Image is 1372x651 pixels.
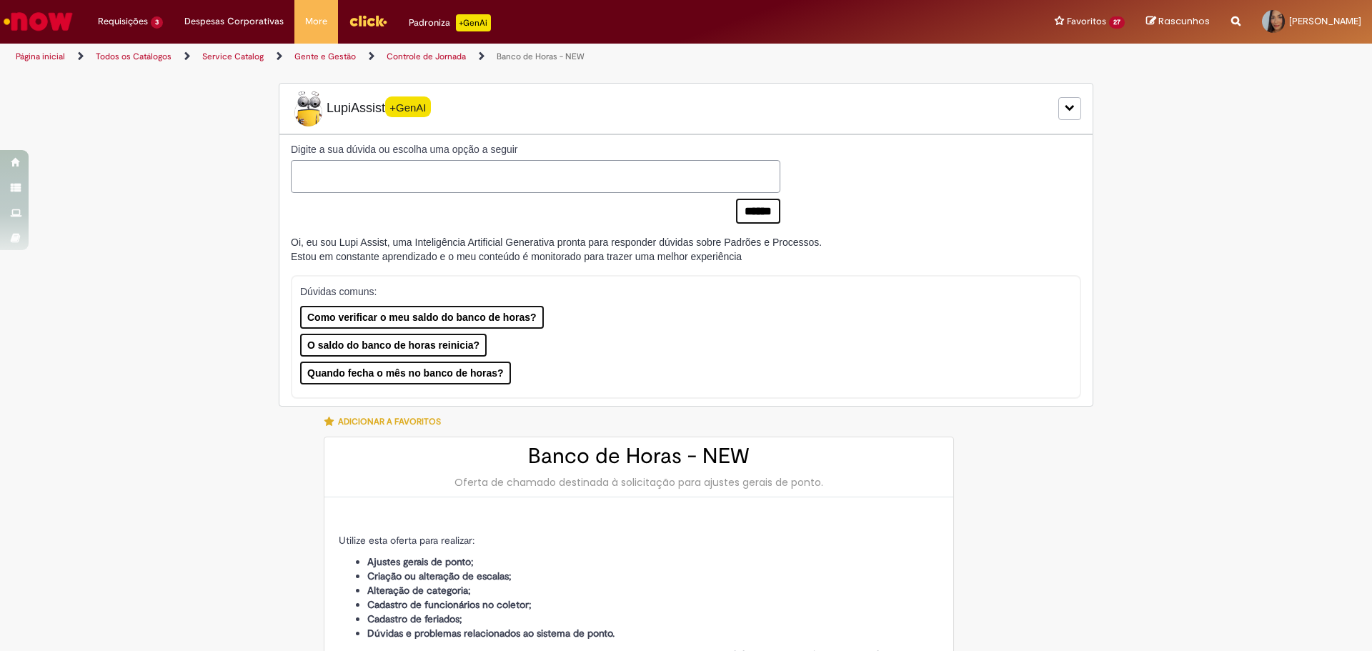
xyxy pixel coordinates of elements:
a: Todos os Catálogos [96,51,171,62]
span: [PERSON_NAME] [1289,15,1361,27]
span: Adicionar a Favoritos [338,416,441,427]
button: Quando fecha o mês no banco de horas? [300,362,511,384]
strong: Cadastro de feriados; [367,612,462,625]
strong: Criação ou alteração de escalas; [367,570,512,582]
div: Padroniza [409,14,491,31]
button: Como verificar o meu saldo do banco de horas? [300,306,544,329]
span: LupiAssist [291,91,431,126]
span: 27 [1109,16,1125,29]
p: +GenAi [456,14,491,31]
span: Favoritos [1067,14,1106,29]
span: 3 [151,16,163,29]
span: +GenAI [385,96,431,117]
div: Oi, eu sou Lupi Assist, uma Inteligência Artificial Generativa pronta para responder dúvidas sobr... [291,235,822,264]
span: Rascunhos [1158,14,1210,28]
a: Rascunhos [1146,15,1210,29]
strong: Dúvidas e problemas relacionados ao sistema de ponto. [367,627,615,640]
button: Adicionar a Favoritos [324,407,449,437]
a: Service Catalog [202,51,264,62]
strong: Cadastro de funcionários no coletor; [367,598,532,611]
div: LupiLupiAssist+GenAI [279,83,1093,134]
ul: Trilhas de página [11,44,904,70]
strong: Ajustes gerais de ponto; [367,555,474,568]
label: Digite a sua dúvida ou escolha uma opção a seguir [291,142,780,156]
img: Lupi [291,91,327,126]
strong: Alteração de categoria; [367,584,471,597]
span: More [305,14,327,29]
button: O saldo do banco de horas reinicia? [300,334,487,357]
span: Utilize esta oferta para realizar: [339,534,474,547]
a: Controle de Jornada [387,51,466,62]
p: Dúvidas comuns: [300,284,1053,299]
span: Despesas Corporativas [184,14,284,29]
div: Oferta de chamado destinada à solicitação para ajustes gerais de ponto. [339,475,939,490]
span: Requisições [98,14,148,29]
a: Banco de Horas - NEW [497,51,585,62]
img: ServiceNow [1,7,75,36]
img: click_logo_yellow_360x200.png [349,10,387,31]
a: Página inicial [16,51,65,62]
a: Gente e Gestão [294,51,356,62]
h2: Banco de Horas - NEW [339,444,939,468]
